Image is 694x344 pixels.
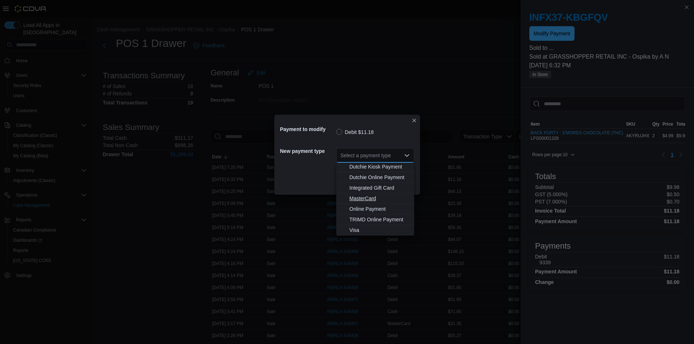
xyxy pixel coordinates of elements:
h5: New payment type [280,144,335,158]
button: TRIMD Online Payment [336,214,414,225]
button: Online Payment [336,204,414,214]
label: Debit $11.18 [336,128,374,137]
button: Visa [336,225,414,236]
button: Integrated Gift Card [336,183,414,193]
h5: Payment to modify [280,122,335,137]
button: Dutchie Online Payment [336,172,414,183]
span: Online Payment [349,205,410,213]
div: Choose from the following options [336,109,414,236]
button: MasterCard [336,193,414,204]
span: MasterCard [349,195,410,202]
button: Dutchie Kiosk Payment [336,162,414,172]
button: Close list of options [404,153,410,158]
span: TRIMD Online Payment [349,216,410,223]
span: Dutchie Kiosk Payment [349,163,410,170]
span: Visa [349,226,410,234]
button: Closes this modal window [410,116,419,125]
span: Dutchie Online Payment [349,174,410,181]
span: Integrated Gift Card [349,184,410,191]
